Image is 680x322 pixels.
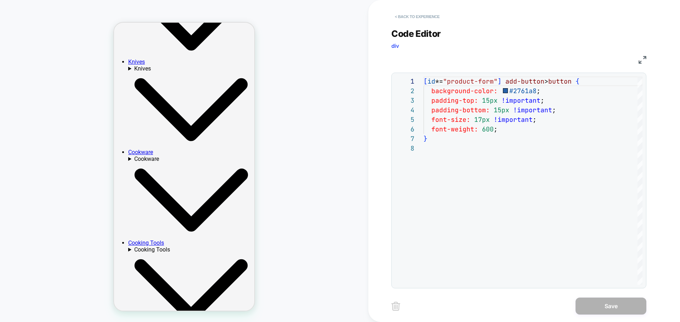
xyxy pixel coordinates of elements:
span: ; [540,96,544,104]
span: font-size: [431,115,470,124]
div: 6 [395,124,414,134]
span: "product-form" [443,77,498,85]
summary: Cooking Tools [14,224,140,307]
div: 4 [395,105,414,115]
span: Cooking Tools [20,224,56,230]
span: Cookware [20,133,45,140]
span: background-color: [431,87,498,95]
div: 7 [395,134,414,143]
span: ] [498,77,501,85]
span: Knives [20,43,37,49]
span: div [391,43,399,49]
div: 1 [395,77,414,86]
button: < Back to experience [391,11,443,22]
span: [ [424,77,427,85]
span: 600 [482,125,494,133]
span: id [427,77,435,85]
span: padding-top: [431,96,478,104]
summary: Cookware [14,133,140,217]
span: 15px [494,106,509,114]
span: !important [513,106,552,114]
div: 2 [395,86,414,96]
span: ; [494,125,498,133]
div: 8 [395,143,414,153]
a: Cookware [14,126,39,133]
span: Code Editor [391,28,441,39]
span: padding-bottom: [431,106,490,114]
span: } [424,135,427,143]
button: Save [576,298,646,315]
span: button [548,77,572,85]
a: Knives [14,36,31,43]
span: add-button [505,77,544,85]
a: Cooking Tools [14,217,50,224]
span: 15px [482,96,498,104]
div: 5 [395,115,414,124]
span: 17px [474,115,490,124]
span: !important [501,96,540,104]
span: font-weight: [431,125,478,133]
div: 3 [395,96,414,105]
span: !important [494,115,533,124]
img: delete [391,302,400,311]
span: > [544,77,548,85]
span: ; [533,115,537,124]
span: #2761a8 [509,87,537,95]
span: ; [552,106,556,114]
summary: Knives [14,43,140,126]
img: fullscreen [639,56,646,64]
span: ; [537,87,540,95]
span: { [576,77,579,85]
